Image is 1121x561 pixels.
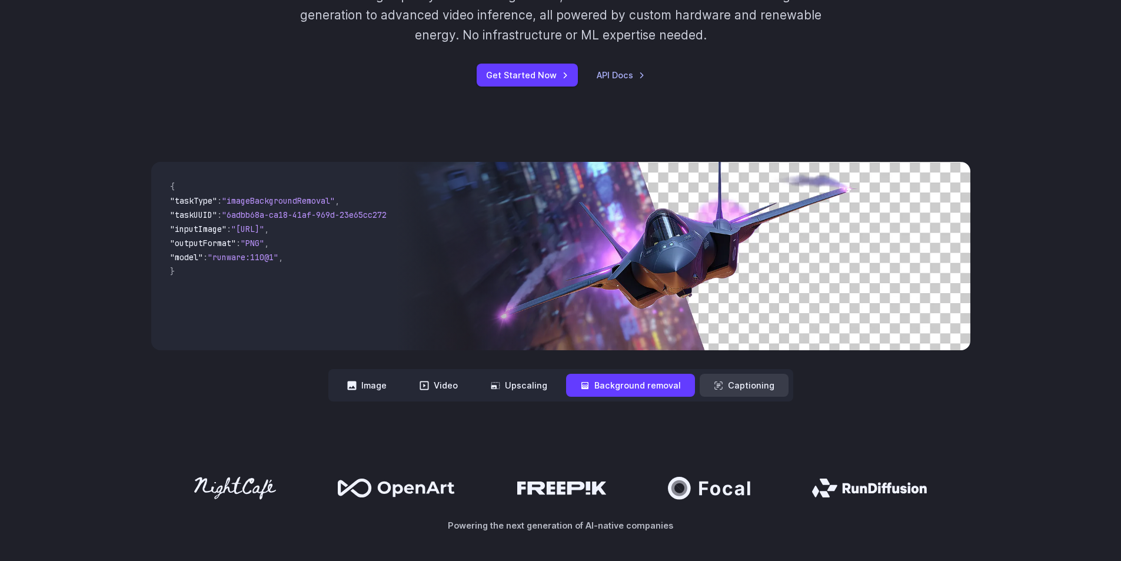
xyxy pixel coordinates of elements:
img: Futuristic stealth jet streaking through a neon-lit cityscape with glowing purple exhaust [397,162,970,350]
span: "imageBackgroundRemoval" [222,195,335,206]
span: "6adbb68a-ca18-41af-969d-23e65cc2729c" [222,210,401,220]
span: , [335,195,340,206]
span: "taskUUID" [170,210,217,220]
span: : [217,195,222,206]
button: Video [405,374,472,397]
span: , [264,224,269,234]
span: "runware:110@1" [208,252,278,263]
span: "outputFormat" [170,238,236,248]
span: , [278,252,283,263]
span: "[URL]" [231,224,264,234]
span: "inputImage" [170,224,227,234]
span: : [217,210,222,220]
a: API Docs [597,68,645,82]
button: Captioning [700,374,789,397]
a: Get Started Now [477,64,578,87]
span: "taskType" [170,195,217,206]
button: Background removal [566,374,695,397]
span: "PNG" [241,238,264,248]
span: : [227,224,231,234]
button: Image [333,374,401,397]
span: { [170,181,175,192]
button: Upscaling [477,374,561,397]
span: : [236,238,241,248]
span: "model" [170,252,203,263]
span: : [203,252,208,263]
span: } [170,266,175,277]
p: Powering the next generation of AI-native companies [151,519,970,532]
span: , [264,238,269,248]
